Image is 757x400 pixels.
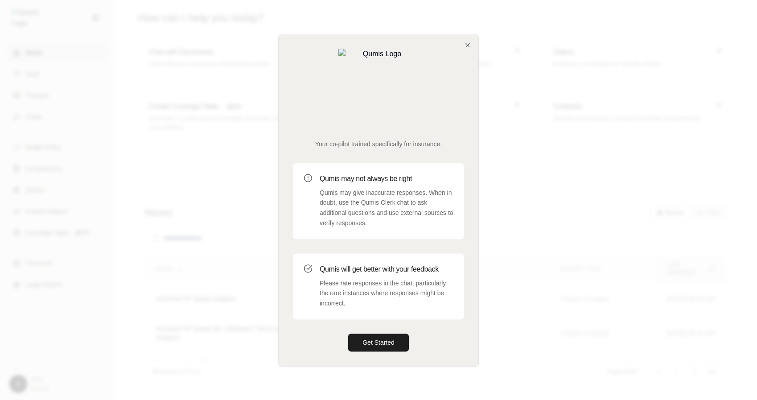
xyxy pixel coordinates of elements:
h3: Qumis will get better with your feedback [320,264,453,275]
button: Get Started [348,334,409,351]
h3: Qumis may not always be right [320,173,453,184]
p: Please rate responses in the chat, particularly the rare instances where responses might be incor... [320,278,453,309]
p: Your co-pilot trained specifically for insurance. [293,140,464,148]
p: Qumis may give inaccurate responses. When in doubt, use the Qumis Clerk chat to ask additional qu... [320,188,453,228]
img: Qumis Logo [338,49,419,129]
